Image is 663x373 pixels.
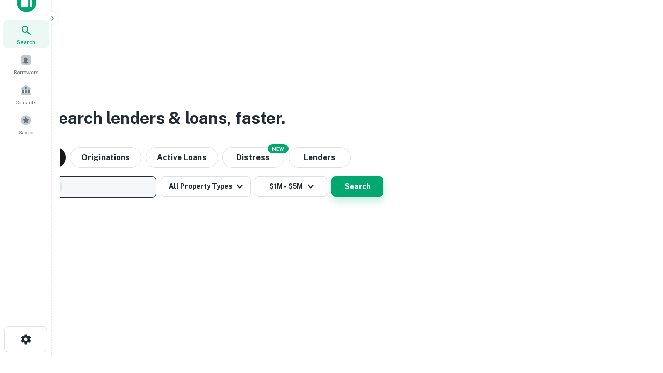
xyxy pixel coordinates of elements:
[3,50,49,78] a: Borrowers
[13,68,38,76] span: Borrowers
[331,176,383,197] button: Search
[222,147,284,168] button: Search distressed loans with lien and other non-mortgage details.
[146,147,218,168] button: Active Loans
[16,98,36,106] span: Contacts
[19,128,34,136] span: Saved
[17,38,35,46] span: Search
[3,80,49,108] a: Contacts
[161,176,251,197] button: All Property Types
[3,20,49,48] a: Search
[47,106,285,131] h3: Search lenders & loans, faster.
[268,144,289,153] div: NEW
[289,147,351,168] button: Lenders
[3,110,49,138] a: Saved
[70,147,141,168] button: Originations
[255,176,327,197] button: $1M - $5M
[611,290,663,340] iframe: Chat Widget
